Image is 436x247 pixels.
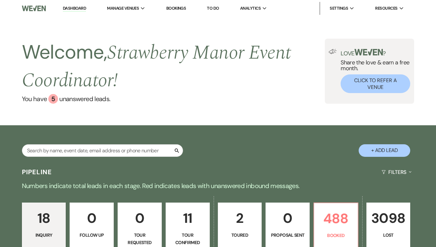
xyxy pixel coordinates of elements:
p: Toured [222,232,258,239]
p: Tour Requested [122,232,158,246]
img: weven-logo-green.svg [354,49,383,55]
p: 18 [26,207,62,229]
p: Lost [371,232,406,239]
p: Proposal Sent [270,232,305,239]
p: 0 [270,207,305,229]
p: 0 [122,207,158,229]
div: 5 [48,94,58,104]
span: Settings [330,5,348,12]
p: 2 [222,207,258,229]
button: Filters [379,164,414,181]
a: You have 5 unanswered leads. [22,94,325,104]
p: Booked [318,232,354,239]
div: Share the love & earn a free month. [337,49,410,93]
p: 3098 [371,207,406,229]
p: Follow Up [74,232,110,239]
input: Search by name, event date, email address or phone number [22,144,183,157]
p: Love ? [341,49,410,56]
span: Strawberry Manor Event Coordinator ! [22,38,291,95]
span: Analytics [240,5,261,12]
p: 11 [170,207,206,229]
a: To Do [207,5,219,11]
a: Bookings [166,5,186,11]
span: Manage Venues [107,5,139,12]
h2: Welcome, [22,39,325,94]
p: Tour Confirmed [170,232,206,246]
img: Weven Logo [22,2,46,15]
a: Dashboard [63,5,86,12]
button: Click to Refer a Venue [341,74,410,93]
img: loud-speaker-illustration.svg [329,49,337,54]
p: 0 [74,207,110,229]
span: Resources [375,5,397,12]
p: Inquiry [26,232,62,239]
h3: Pipeline [22,167,52,176]
p: 488 [318,208,354,229]
button: + Add Lead [359,144,410,157]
